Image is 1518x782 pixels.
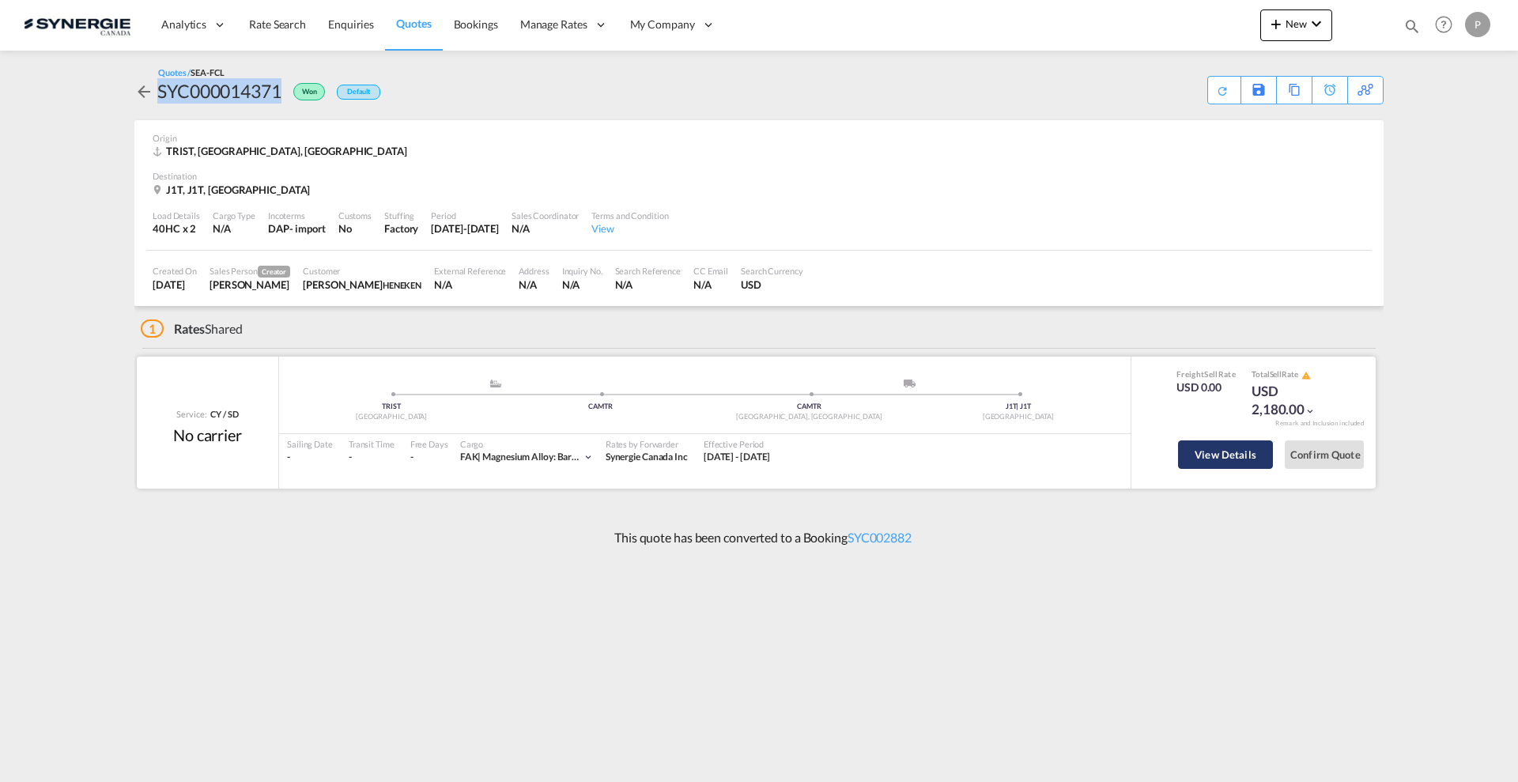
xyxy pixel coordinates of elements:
[268,210,326,221] div: Incoterms
[454,17,498,31] span: Bookings
[741,278,803,292] div: USD
[384,221,418,236] div: Factory Stuffing
[268,221,289,236] div: DAP
[496,402,704,412] div: CAMTR
[460,438,594,450] div: Cargo
[741,265,803,277] div: Search Currency
[705,402,914,412] div: CAMTR
[338,221,372,236] div: No
[134,82,153,101] md-icon: icon-arrow-left
[431,221,499,236] div: 26 Sep 2025
[1305,406,1316,417] md-icon: icon-chevron-down
[1176,368,1236,380] div: Freight Rate
[519,265,549,277] div: Address
[161,17,206,32] span: Analytics
[210,265,290,278] div: Sales Person
[583,451,594,463] md-icon: icon-chevron-down
[914,412,1123,422] div: [GEOGRAPHIC_DATA]
[1270,369,1282,379] span: Sell
[410,451,413,464] div: -
[478,451,481,463] span: |
[153,132,1365,144] div: Origin
[1216,77,1233,97] div: Quote PDF is not available at this time
[1267,17,1326,30] span: New
[606,438,688,450] div: Rates by Forwarder
[134,78,157,104] div: icon-arrow-left
[1241,77,1276,104] div: Save As Template
[1430,11,1465,40] div: Help
[213,210,255,221] div: Cargo Type
[1465,12,1490,37] div: P
[1006,402,1019,410] span: J1T
[141,319,164,338] span: 1
[486,380,505,387] md-icon: assets/icons/custom/ship-fill.svg
[693,265,728,277] div: CC Email
[249,17,306,31] span: Rate Search
[328,17,374,31] span: Enquiries
[191,67,224,77] span: SEA-FCL
[1403,17,1421,35] md-icon: icon-magnify
[615,278,681,292] div: N/A
[213,221,255,236] div: N/A
[704,451,771,463] span: [DATE] - [DATE]
[519,278,549,292] div: N/A
[591,210,668,221] div: Terms and Condition
[1020,402,1031,410] span: J1T
[1301,371,1311,380] md-icon: icon-alert
[591,221,668,236] div: View
[1285,440,1364,469] button: Confirm Quote
[157,78,281,104] div: SYC000014371
[337,85,380,100] div: Default
[206,408,238,420] div: CY / SD
[1430,11,1457,38] span: Help
[1307,14,1326,33] md-icon: icon-chevron-down
[174,321,206,336] span: Rates
[410,438,448,450] div: Free Days
[606,451,688,464] div: Synergie Canada Inc
[1016,402,1018,410] span: |
[1176,380,1236,395] div: USD 0.00
[1300,369,1311,381] button: icon-alert
[1260,9,1332,41] button: icon-plus 400-fgNewicon-chevron-down
[520,17,587,32] span: Manage Rates
[153,221,200,236] div: 40HC x 2
[431,210,499,221] div: Period
[153,144,411,158] div: TRIST, Istanbul, Asia Pacific
[303,278,421,292] div: Patricia Cassundé
[512,210,579,221] div: Sales Coordinator
[303,265,421,277] div: Customer
[1263,419,1376,428] div: Remark and Inclusion included
[512,221,579,236] div: N/A
[289,221,326,236] div: - import
[606,451,688,463] span: Synergie Canada Inc
[210,278,290,292] div: Pablo Gomez Saldarriaga
[173,424,242,446] div: No carrier
[287,438,333,450] div: Sailing Date
[434,278,506,292] div: N/A
[434,265,506,277] div: External Reference
[153,210,200,221] div: Load Details
[1252,382,1331,420] div: USD 2,180.00
[281,78,329,104] div: Won
[562,278,602,292] div: N/A
[562,265,602,277] div: Inquiry No.
[1214,82,1231,99] md-icon: icon-refresh
[615,265,681,277] div: Search Reference
[158,66,225,78] div: Quotes /SEA-FCL
[1267,14,1286,33] md-icon: icon-plus 400-fg
[810,380,1018,395] div: Delivery ModeService Type -
[153,278,197,292] div: 27 Aug 2025
[384,210,418,221] div: Stuffing
[1252,368,1331,381] div: Total Rate
[904,380,916,387] img: road
[287,412,496,422] div: [GEOGRAPHIC_DATA]
[1403,17,1421,41] div: icon-magnify
[258,266,290,278] span: Creator
[349,451,395,464] div: -
[705,412,914,422] div: [GEOGRAPHIC_DATA], [GEOGRAPHIC_DATA]
[338,210,372,221] div: Customs
[630,17,695,32] span: My Company
[460,451,483,463] span: FAK
[606,529,912,546] p: This quote has been converted to a Booking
